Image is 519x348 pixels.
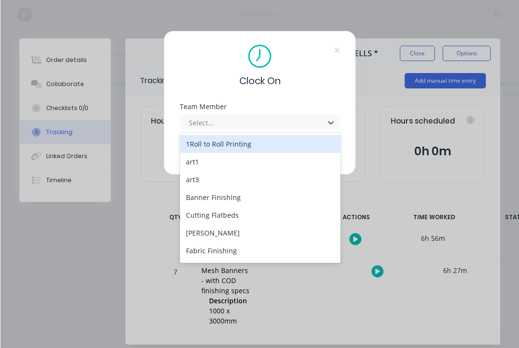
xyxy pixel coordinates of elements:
[180,242,340,260] div: Fabric Finishing
[180,135,340,153] div: 1Roll to Roll Printing
[180,260,340,277] div: Fabrication
[180,206,340,224] div: Cutting Flatbeds
[239,74,280,88] span: Clock On
[180,171,340,188] div: art3
[180,153,340,171] div: art1
[180,188,340,206] div: Banner Finishing
[180,224,340,242] div: [PERSON_NAME]
[179,103,340,110] div: Team Member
